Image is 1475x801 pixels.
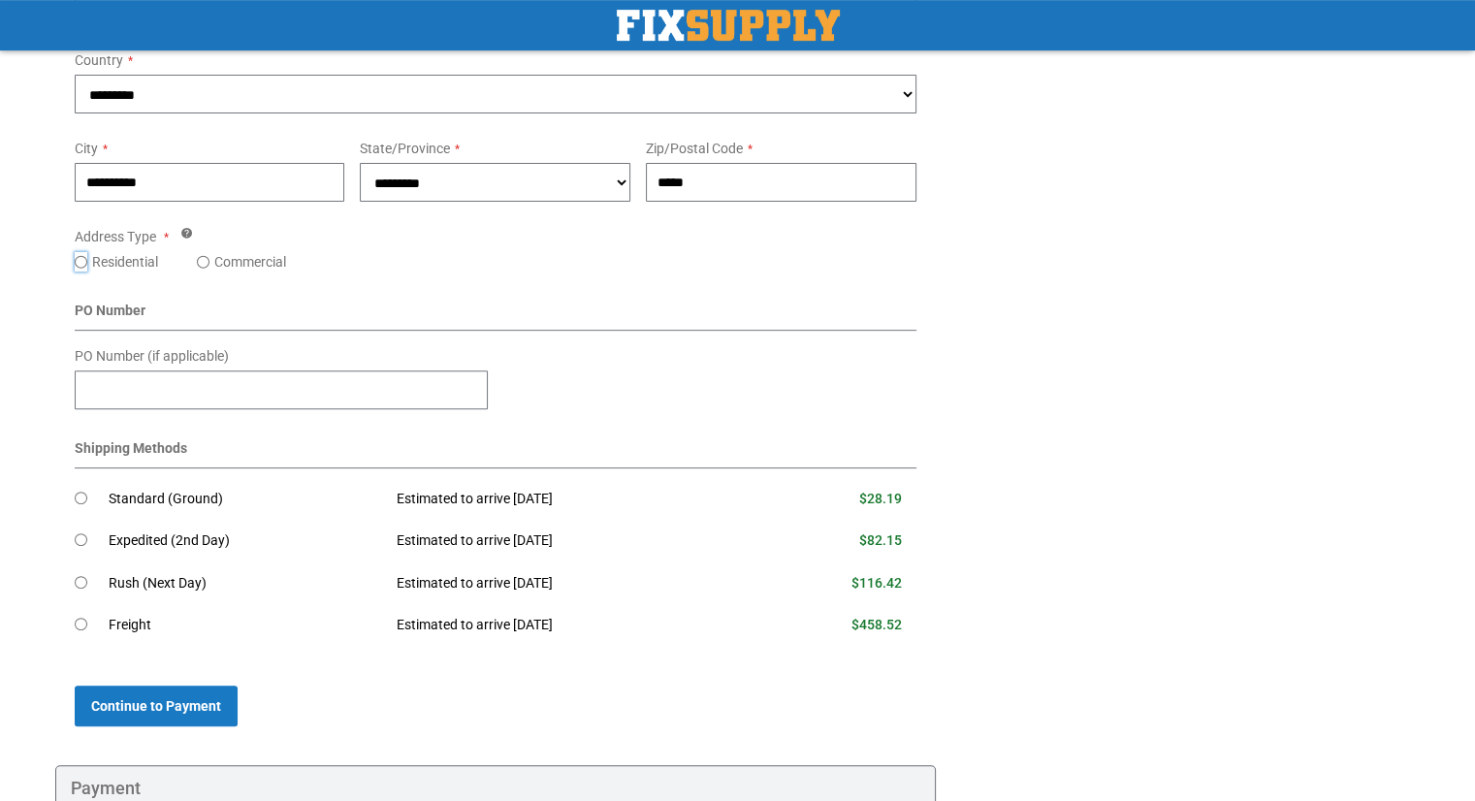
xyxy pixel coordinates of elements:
[109,520,383,562] td: Expedited (2nd Day)
[859,532,902,548] span: $82.15
[75,229,156,244] span: Address Type
[109,604,383,647] td: Freight
[75,438,917,468] div: Shipping Methods
[109,562,383,605] td: Rush (Next Day)
[75,348,229,364] span: PO Number (if applicable)
[859,491,902,506] span: $28.19
[91,698,221,714] span: Continue to Payment
[617,10,840,41] img: Fix Industrial Supply
[109,478,383,521] td: Standard (Ground)
[382,520,756,562] td: Estimated to arrive [DATE]
[851,575,902,591] span: $116.42
[75,52,123,68] span: Country
[382,478,756,521] td: Estimated to arrive [DATE]
[75,301,917,331] div: PO Number
[92,252,158,272] label: Residential
[214,252,286,272] label: Commercial
[360,141,450,156] span: State/Province
[382,604,756,647] td: Estimated to arrive [DATE]
[382,562,756,605] td: Estimated to arrive [DATE]
[646,141,743,156] span: Zip/Postal Code
[617,10,840,41] a: store logo
[851,617,902,632] span: $458.52
[75,141,98,156] span: City
[75,686,238,726] button: Continue to Payment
